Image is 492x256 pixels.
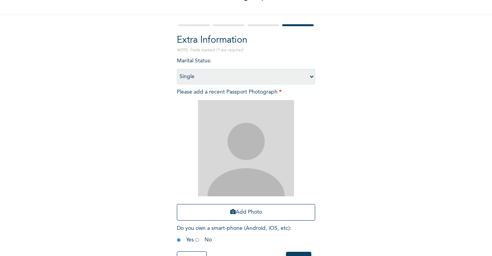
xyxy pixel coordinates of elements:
span: Marital Status : [177,58,315,79]
button: Add Photo [177,204,315,221]
p: NOTE: Fields marked (*) are required [177,47,315,53]
h2: Extra Information [177,33,315,47]
img: Crop [198,100,294,196]
span: Please add a recent Passport Photograph [177,89,315,224]
span: Do you own a smart-phone (Android, iOS, etc) : Yes No [177,226,291,243]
